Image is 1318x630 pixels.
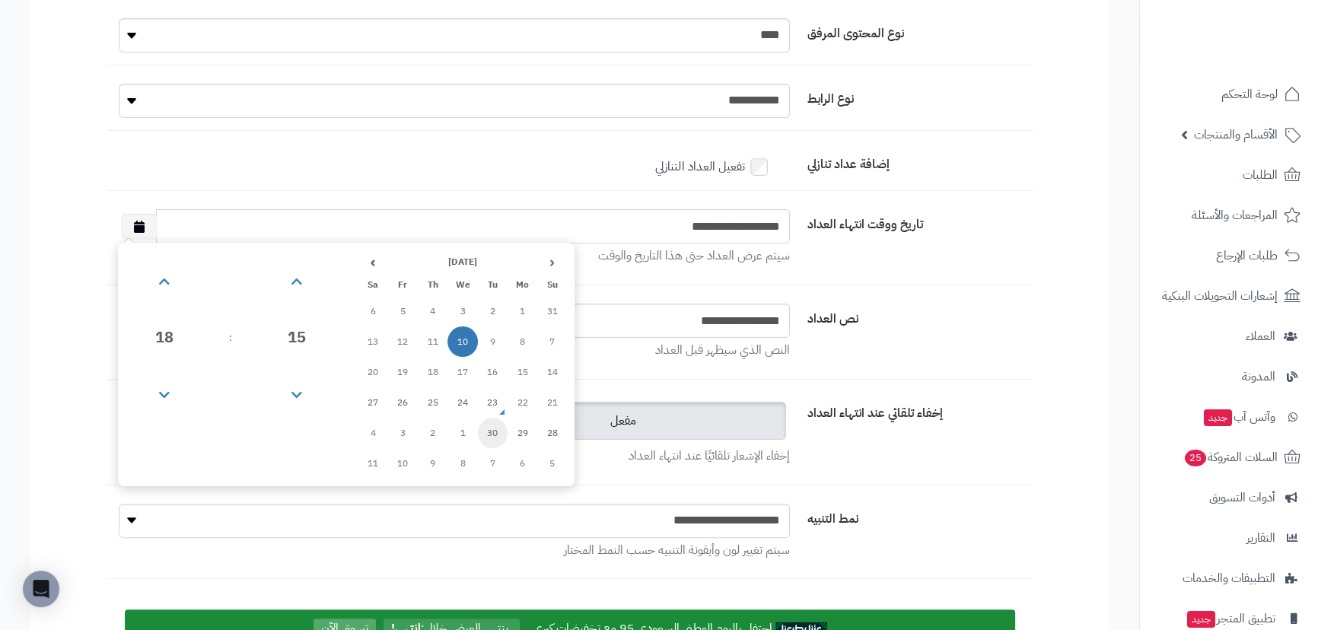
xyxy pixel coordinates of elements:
span: العملاء [1246,326,1275,347]
a: إشعارات التحويلات البنكية [1149,278,1309,314]
a: العملاء [1149,318,1309,355]
td: 11 [418,326,447,357]
span: السلات المتروكة [1183,447,1278,468]
td: 6 [358,296,387,326]
label: تاريخ ووقت انتهاء العداد [801,209,1033,234]
span: الأقسام والمنتجات [1194,124,1278,145]
th: Fr [388,273,418,296]
td: 1 [508,296,537,326]
td: 19 [388,357,418,387]
td: 15 [508,357,537,387]
th: [DATE] [388,250,537,273]
span: مفعل [610,412,636,430]
span: المدونة [1242,366,1275,387]
span: إشعارات التحويلات البنكية [1162,285,1278,307]
td: 27 [358,387,387,418]
td: 10 [388,448,418,479]
th: We [447,273,477,296]
span: التقارير [1246,527,1275,549]
td: 20 [358,357,387,387]
td: 9 [418,448,447,479]
span: جديد [1204,409,1232,426]
td: 2 [418,418,447,448]
span: 25 [1185,450,1206,466]
a: المدونة [1149,358,1309,395]
span: المراجعات والأسئلة [1192,205,1278,226]
th: Th [418,273,447,296]
td: 29 [508,418,537,448]
span: جديد [1187,611,1215,628]
td: 16 [478,357,508,387]
td: 7 [478,448,508,479]
td: : [203,313,259,364]
span: 18 [144,317,185,358]
td: 22 [508,387,537,418]
label: إضافة عداد تنازلي [801,149,1033,173]
td: 12 [388,326,418,357]
td: 9 [478,326,508,357]
td: 24 [447,387,477,418]
label: تفعيل العداد التنازلي [655,156,789,178]
th: Mo [508,273,537,296]
span: طلبات الإرجاع [1216,245,1278,266]
td: 1 [447,418,477,448]
span: لوحة التحكم [1221,84,1278,105]
p: سيتم تغيير لون وأيقونة التنبيه حسب النمط المختار [119,542,790,559]
td: 30 [478,418,508,448]
th: Tu [478,273,508,296]
td: 8 [508,326,537,357]
label: نوع المحتوى المرفق [801,18,1033,43]
td: 4 [358,418,387,448]
span: الطلبات [1243,164,1278,186]
div: Open Intercom Messenger [23,571,59,607]
a: وآتس آبجديد [1149,399,1309,435]
th: › [358,250,387,273]
td: 18 [418,357,447,387]
td: 3 [447,296,477,326]
td: 17 [447,357,477,387]
label: نوع الرابط [801,84,1033,108]
th: Sa [358,273,387,296]
a: طلبات الإرجاع [1149,237,1309,274]
span: وآتس آب [1202,406,1275,428]
td: 3 [388,418,418,448]
td: 5 [537,448,567,479]
td: 25 [418,387,447,418]
span: 15 [276,317,317,358]
a: التطبيقات والخدمات [1149,560,1309,597]
label: إخفاء تلقائي عند انتهاء العداد [801,398,1033,422]
a: الطلبات [1149,157,1309,193]
td: 5 [388,296,418,326]
td: 4 [418,296,447,326]
th: Su [537,273,567,296]
td: 21 [537,387,567,418]
a: أدوات التسويق [1149,479,1309,516]
a: المراجعات والأسئلة [1149,197,1309,234]
span: أدوات التسويق [1209,487,1275,508]
a: التقارير [1149,520,1309,556]
td: 6 [508,448,537,479]
label: نص العداد [801,304,1033,328]
td: 31 [537,296,567,326]
td: 28 [537,418,567,448]
td: 26 [388,387,418,418]
td: 8 [447,448,477,479]
label: نمط التنبيه [801,504,1033,528]
span: تطبيق المتجر [1186,608,1275,629]
th: ‹ [537,250,567,273]
a: السلات المتروكة25 [1149,439,1309,476]
input: تفعيل العداد التنازلي [750,158,768,176]
a: لوحة التحكم [1149,76,1309,113]
td: 11 [358,448,387,479]
span: التطبيقات والخدمات [1183,568,1275,589]
td: 2 [478,296,508,326]
td: 14 [537,357,567,387]
td: 7 [537,326,567,357]
td: 13 [358,326,387,357]
td: 10 [447,326,477,357]
td: 23 [478,387,508,418]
